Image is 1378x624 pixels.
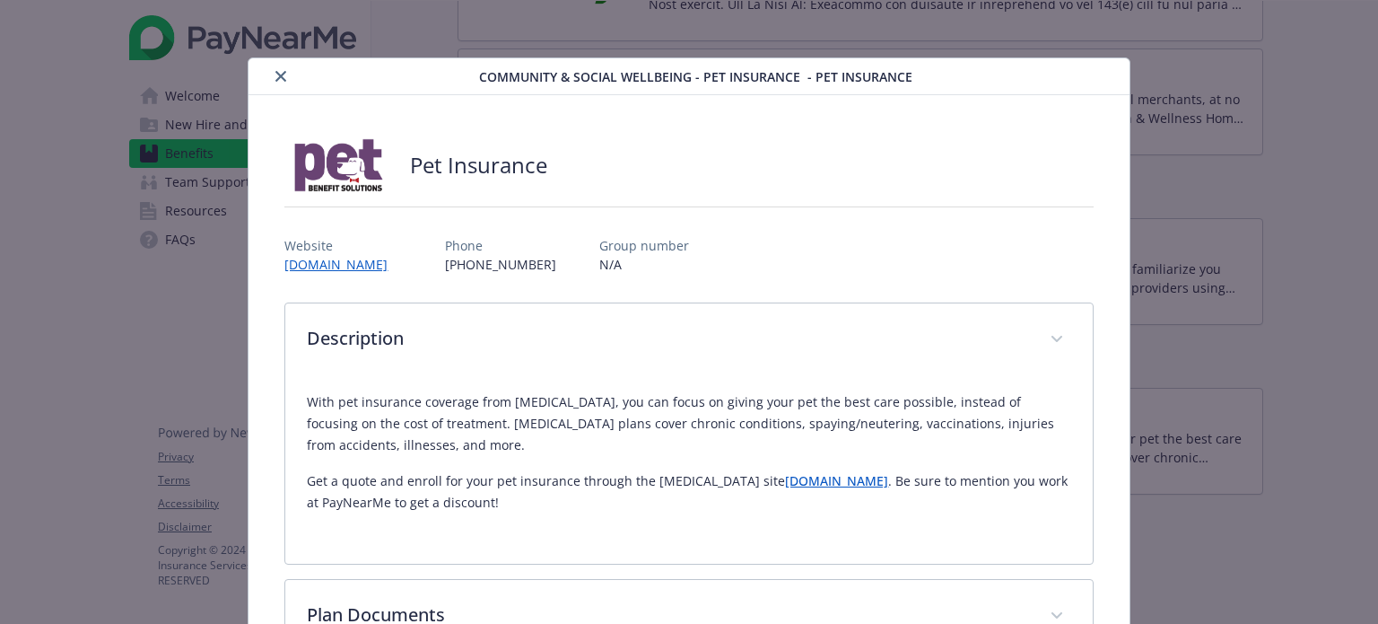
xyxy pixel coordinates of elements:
[307,470,1070,514] p: Get a quote and enroll for your pet insurance through the [MEDICAL_DATA] site . Be sure to mentio...
[285,377,1092,564] div: Description
[599,236,689,255] p: Group number
[284,236,402,255] p: Website
[285,303,1092,377] div: Description
[599,255,689,274] p: N/A
[307,391,1070,456] p: With pet insurance coverage from [MEDICAL_DATA], you can focus on giving your pet the best care p...
[410,150,547,180] h2: Pet Insurance
[445,255,556,274] p: [PHONE_NUMBER]
[307,325,1027,352] p: Description
[479,67,912,86] span: Community & Social Wellbeing - Pet Insurance - Pet Insurance
[270,66,292,87] button: close
[445,236,556,255] p: Phone
[785,472,888,489] a: [DOMAIN_NAME]
[284,256,402,273] a: [DOMAIN_NAME]
[284,138,392,192] img: Pet Benefit Solutions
